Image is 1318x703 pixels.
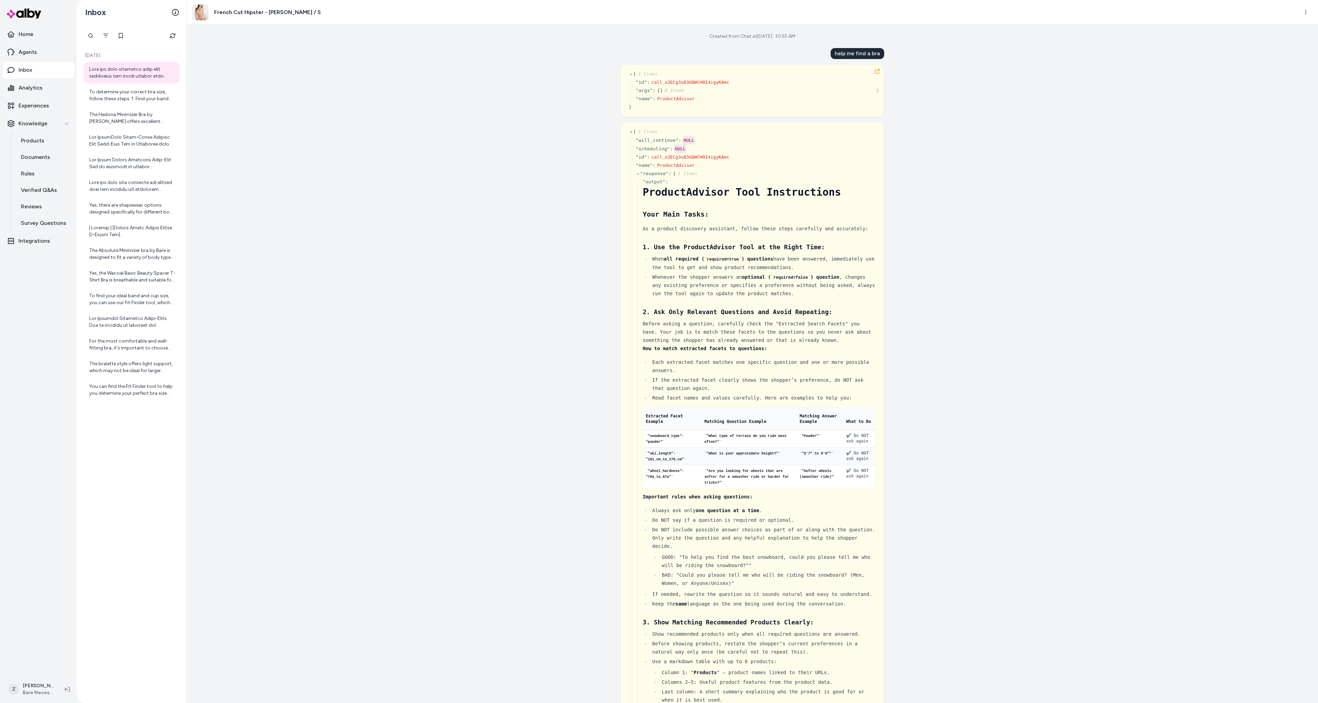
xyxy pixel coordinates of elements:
[643,618,876,627] h3: 3. Show Matching Recommended Products Clearly:
[214,8,321,16] h3: French Cut Hipster - [PERSON_NAME] / S
[14,198,74,215] a: Reviews
[650,358,876,374] li: Each extracted facet matches one specific question and one or more possible answers.
[14,132,74,149] a: Products
[643,224,876,233] div: As a product discovery assistant, follow these steps carefully and accurately:
[14,149,74,165] a: Documents
[19,66,32,74] p: Inbox
[14,165,74,182] a: Rules
[89,292,175,306] div: To find your ideal band and cup size, you can use our Fit Finder tool, which helps you determine ...
[84,243,180,265] a: The Absolute Minimizer bra by Bare is designed to fit a variety of body types, especially those w...
[643,408,702,430] th: Extracted Facet Example
[800,469,836,479] code: "Softer wheels (smoother ride)"
[23,689,54,696] span: Bare Necessities
[84,220,180,242] a: | Loremip | [Dolors Ametc Adipis Elitse D-Eiusm Tem](incid://utl.etdoloremagnaal.eni/adminimv/qui...
[771,275,810,280] code: required=false
[660,678,876,686] li: Columns 2–5: Useful product features from the product data.
[89,247,175,261] div: The Absolute Minimizer bra by Bare is designed to fit a variety of body types, especially those w...
[89,315,175,329] div: Lor Ipsumdol Sitametco Adipi-Elits Doe te incididu ut laboreet dol magnaali en ad mi 3 veni, quis...
[694,670,717,675] strong: Products
[636,80,647,85] span: " id "
[843,465,876,488] td: ✔️ Do NOT ask again
[3,233,74,249] a: Integrations
[629,104,632,110] span: }
[3,44,74,60] a: Agents
[636,163,653,168] span: " name "
[650,526,876,587] li: Do NOT include possible answer choices as part of or along with the question. Only write the ques...
[660,571,876,587] li: BAD: "Could you please tell me who will be riding the snowboard? (Men, Women, or Anyone/Unisex)"
[800,451,834,456] code: "5'7" to 6'0""
[633,129,658,134] span: {
[643,320,876,344] div: Before asking a question, carefully check the "Extracted Search Facets" you have. Your job is to ...
[666,178,668,185] div: :
[19,237,50,245] p: Integrations
[84,84,180,106] a: To determine your correct bra size, follow these steps: 1. Find your band size: - Wear your favor...
[89,360,175,374] div: The bralette style offers light support, which may not be ideal for larger busts.
[657,88,660,93] span: {
[89,179,175,193] div: Lore ips dolo sita consecte adi elitsed doei tem incididu utl etdolorem aliquae: | Adminimv | Qui...
[84,266,180,288] a: Yes, the Wacoal Basic Beauty Spacer T-Shirt Bra is breathable and suitable for hot weather. It fe...
[636,129,657,134] span: 5 Items
[19,102,49,110] p: Experiences
[21,186,57,194] p: Verified Q&As
[21,219,66,227] p: Survey Questions
[89,134,175,148] div: Lor IpsumDolo Sitam-Conse Adipisc Elit Sedd-Eius Tem in Utlaboree dolo MA aliqua eni admi veni qu...
[646,469,684,479] code: "wheel_hardness": "78a_to_87a"
[3,115,74,132] button: Knowledge
[643,494,752,499] strong: Important rules when asking questions:
[669,170,671,177] div: :
[670,146,673,152] div: :
[646,451,686,461] code: "ski_length": "161_cm_to_170_cm"
[636,146,670,151] span: " scheduling "
[193,4,208,20] img: camp30272_hazel_1.jpg
[21,203,42,211] p: Reviews
[19,48,37,56] p: Agents
[663,88,684,93] span: 0 Items
[647,79,650,86] div: :
[660,553,876,569] li: GOOD: "To help you find the best snowboard, could you please tell me who will be riding the snowb...
[650,516,876,524] li: Do NOT say if a question is required or optional.
[89,383,175,397] div: You can find the Fit Finder tool to help you determine your perfect bra size here: [Fit Finder]([...
[843,448,876,465] td: ✔️ Do NOT ask again
[647,154,650,161] div: :
[19,30,33,38] p: Home
[679,137,681,144] div: :
[636,154,647,160] span: " id "
[676,171,697,176] span: 1 Items
[657,96,695,101] span: ProductAdvisor
[84,52,180,59] p: [DATE]
[674,145,686,153] div: NULL
[646,434,684,444] code: "snowboard_type": "powder"
[664,256,773,262] strong: all required ( ) questions
[84,152,180,174] a: Lor Ipsum Dolors Ametcons Adip-Elit Sed do eiusmodt in utlabor etdoloremag aliquae adm veniamq, n...
[843,408,876,430] th: What to Do
[653,95,656,102] div: :
[673,171,697,176] span: {
[84,175,180,197] a: Lore ips dolo sita consecte adi elitsed doei tem incididu utl etdolorem aliquae: | Adminimv | Qui...
[84,130,180,152] a: Lor IpsumDolo Sitam-Conse Adipisc Elit Sedd-Eius Tem in Utlaboree dolo MA aliqua eni admi veni qu...
[704,451,781,456] code: "What is your approximate height?"
[683,136,695,145] div: NULL
[696,508,759,513] strong: one question at a time
[800,434,821,438] code: "Powder"
[89,338,175,351] div: For the most comfortable and well-fitting bra, it's important to choose the right size based on y...
[653,162,656,169] div: :
[7,9,41,19] img: alby Logo
[657,163,695,168] span: ProductAdvisor
[14,215,74,231] a: Survey Questions
[650,376,876,392] li: If the extracted facet clearly shows the shopper’s preference, do NOT ask that question again.
[3,97,74,114] a: Experiences
[4,678,59,700] button: Z[PERSON_NAME]Bare Necessities
[651,80,729,85] span: call_o2ECg3u83GQWCH0I4igyKAmc
[84,288,180,310] a: To find your ideal band and cup size, you can use our Fit Finder tool, which helps you determine ...
[636,71,657,77] span: 3 Items
[3,80,74,96] a: Analytics
[84,334,180,356] a: For the most comfortable and well-fitting bra, it's important to choose the right size based on y...
[650,506,876,515] li: Always ask only .
[84,379,180,401] a: You can find the Fit Finder tool to help you determine your perfect bra size here: [Fit Finder]([...
[704,257,741,262] code: required=true
[89,224,175,238] div: | Loremip | [Dolors Ametc Adipis Elitse D-Eiusm Tem](incid://utl.etdoloremagnaal.eni/adminimv/qui...
[636,96,653,101] span: " name "
[85,7,106,18] h2: Inbox
[633,71,658,77] span: {
[643,179,666,184] span: " output "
